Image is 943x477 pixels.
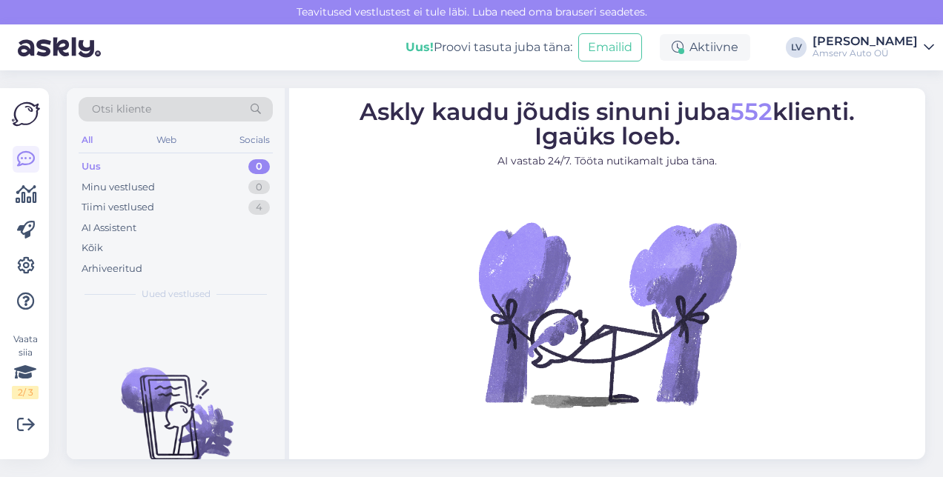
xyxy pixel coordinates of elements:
[12,386,39,399] div: 2 / 3
[730,97,772,126] span: 552
[248,200,270,215] div: 4
[82,180,155,195] div: Minu vestlused
[406,39,572,56] div: Proovi tasuta juba täna:
[360,153,855,169] p: AI vastab 24/7. Tööta nutikamalt juba täna.
[142,287,211,301] span: Uued vestlused
[79,130,96,150] div: All
[786,37,807,58] div: LV
[578,33,642,61] button: Emailid
[82,261,142,276] div: Arhiveeritud
[248,159,270,174] div: 0
[92,101,151,117] span: Otsi kliente
[813,36,934,59] a: [PERSON_NAME]Amserv Auto OÜ
[82,221,136,236] div: AI Assistent
[236,130,273,150] div: Socials
[67,341,285,474] img: No chats
[813,47,918,59] div: Amserv Auto OÜ
[153,130,179,150] div: Web
[406,40,434,54] b: Uus!
[12,333,39,399] div: Vaata siia
[82,159,101,174] div: Uus
[82,200,154,215] div: Tiimi vestlused
[12,100,40,128] img: Askly Logo
[474,181,741,447] img: No Chat active
[248,180,270,195] div: 0
[82,241,103,256] div: Kõik
[813,36,918,47] div: [PERSON_NAME]
[660,34,750,61] div: Aktiivne
[360,97,855,150] span: Askly kaudu jõudis sinuni juba klienti. Igaüks loeb.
